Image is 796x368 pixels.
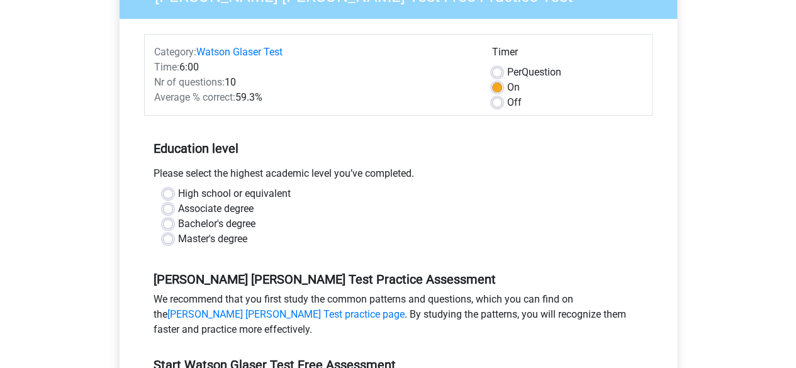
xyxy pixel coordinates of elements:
[145,90,483,105] div: 59.3%
[507,80,520,95] label: On
[145,75,483,90] div: 10
[154,76,225,88] span: Nr of questions:
[196,46,283,58] a: Watson Glaser Test
[154,46,196,58] span: Category:
[507,66,522,78] span: Per
[492,45,642,65] div: Timer
[178,231,247,247] label: Master's degree
[154,91,235,103] span: Average % correct:
[178,201,254,216] label: Associate degree
[178,216,255,231] label: Bachelor's degree
[145,60,483,75] div: 6:00
[507,95,522,110] label: Off
[154,136,643,161] h5: Education level
[507,65,561,80] label: Question
[154,61,179,73] span: Time:
[167,308,405,320] a: [PERSON_NAME] [PERSON_NAME] Test practice page
[144,292,653,342] div: We recommend that you first study the common patterns and questions, which you can find on the . ...
[178,186,291,201] label: High school or equivalent
[144,166,653,186] div: Please select the highest academic level you’ve completed.
[154,272,643,287] h5: [PERSON_NAME] [PERSON_NAME] Test Practice Assessment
